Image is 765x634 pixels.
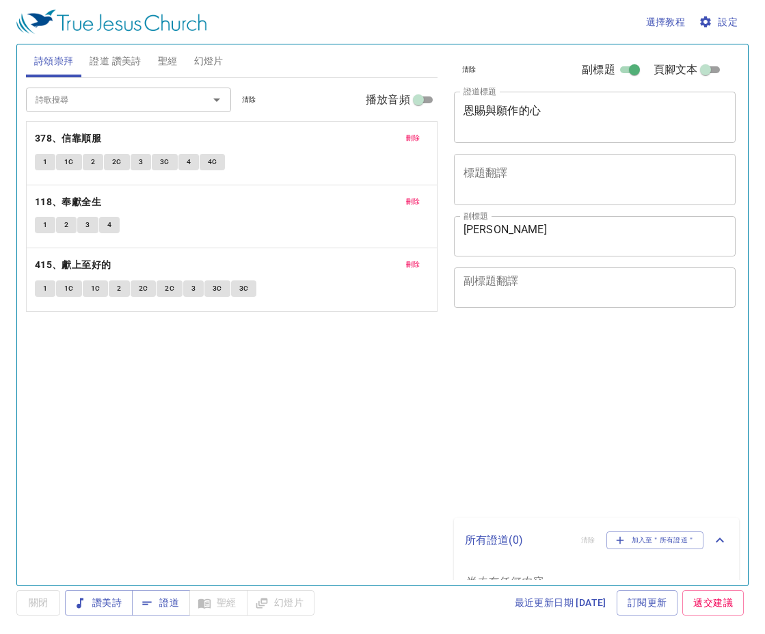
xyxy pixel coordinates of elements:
span: 2C [139,282,148,295]
button: 加入至＂所有證道＂ [606,531,704,549]
span: 3C [160,156,170,168]
a: 遞交建議 [682,590,744,616]
button: 讚美詩 [65,590,133,616]
span: 3C [213,282,222,295]
button: 1 [35,154,55,170]
img: True Jesus Church [16,10,206,34]
span: 幻燈片 [194,53,224,70]
button: 4 [99,217,120,233]
button: 2C [157,280,183,297]
button: 選擇教程 [641,10,691,35]
button: 3 [131,154,151,170]
button: 設定 [696,10,743,35]
button: Open [207,90,226,109]
span: 設定 [701,14,738,31]
span: 1 [43,156,47,168]
span: 讚美詩 [76,594,122,611]
button: 刪除 [398,194,429,210]
span: 4 [107,219,111,231]
a: 最近更新日期 [DATE] [509,590,612,616]
span: 3 [139,156,143,168]
span: 副標題 [582,62,615,78]
span: 清除 [242,94,256,106]
span: 2 [117,282,121,295]
button: 1 [35,217,55,233]
button: 378、信靠順服 [35,130,104,147]
button: 2C [131,280,157,297]
b: 378、信靠順服 [35,130,101,147]
button: 2 [109,280,129,297]
button: 刪除 [398,256,429,273]
b: 118、奉獻全生 [35,194,101,211]
i: 尚未存任何内容 [465,575,542,588]
button: 刪除 [398,130,429,146]
button: 2C [104,154,130,170]
button: 1C [56,280,82,297]
b: 415、獻上至好的 [35,256,111,274]
span: 證道 讚美詩 [90,53,141,70]
span: 頁腳文本 [654,62,698,78]
button: 4C [200,154,226,170]
span: 播放音頻 [366,92,410,108]
button: 1 [35,280,55,297]
span: 刪除 [406,196,420,208]
span: 1C [64,282,74,295]
div: 所有證道(0)清除加入至＂所有證道＂ [454,518,739,563]
textarea: [PERSON_NAME] [464,223,727,249]
span: 2 [64,219,68,231]
button: 3 [77,217,98,233]
button: 415、獻上至好的 [35,256,113,274]
button: 證道 [132,590,190,616]
span: 詩頌崇拜 [34,53,74,70]
span: 1 [43,282,47,295]
button: 清除 [234,92,265,108]
iframe: from-child [448,322,681,512]
span: 加入至＂所有證道＂ [615,534,695,546]
span: 最近更新日期 [DATE] [515,594,606,611]
span: 1C [64,156,74,168]
button: 3 [183,280,204,297]
p: 所有證道 ( 0 ) [465,532,570,549]
span: 刪除 [406,259,420,271]
span: 聖經 [158,53,178,70]
button: 118、奉獻全生 [35,194,104,211]
span: 4C [208,156,217,168]
span: 3 [191,282,196,295]
span: 清除 [462,64,477,76]
span: 2 [91,156,95,168]
a: 訂閱更新 [617,590,678,616]
span: 1 [43,219,47,231]
span: 4 [187,156,191,168]
button: 1C [83,280,109,297]
button: 1C [56,154,82,170]
span: 刪除 [406,132,420,144]
textarea: 恩賜與願作的心 [464,104,727,130]
span: 2C [165,282,174,295]
button: 3C [152,154,178,170]
span: 2C [112,156,122,168]
button: 3C [204,280,230,297]
span: 訂閱更新 [628,594,667,611]
span: 證道 [143,594,179,611]
button: 3C [231,280,257,297]
span: 遞交建議 [693,594,733,611]
span: 3 [85,219,90,231]
span: 1C [91,282,100,295]
span: 選擇教程 [646,14,686,31]
span: 3C [239,282,249,295]
button: 清除 [454,62,485,78]
button: 4 [178,154,199,170]
button: 2 [56,217,77,233]
button: 2 [83,154,103,170]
